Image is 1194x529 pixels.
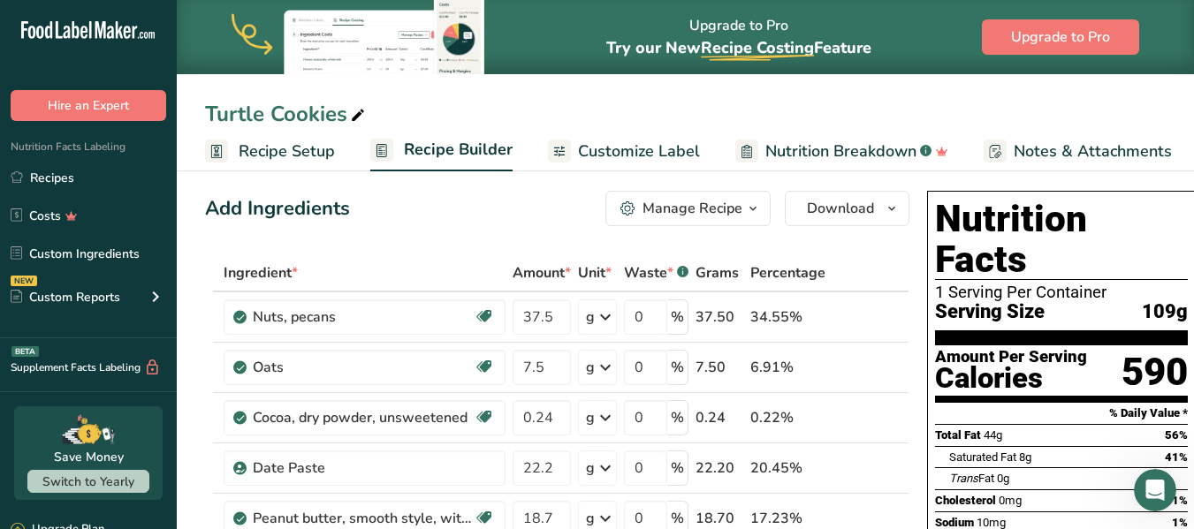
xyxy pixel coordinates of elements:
[605,191,771,226] button: Manage Recipe
[643,198,742,219] div: Manage Recipe
[11,288,120,306] div: Custom Reports
[984,428,1002,442] span: 44g
[750,357,825,378] div: 6.91%
[984,132,1172,171] a: Notes & Attachments
[1165,428,1188,442] span: 56%
[586,407,595,428] div: g
[1011,26,1110,48] span: Upgrade to Pro
[935,199,1188,280] h1: Nutrition Facts
[696,457,743,479] div: 22.20
[253,306,474,328] div: Nuts, pecans
[253,508,474,529] div: Peanut butter, smooth style, without salt
[606,1,871,74] div: Upgrade to Pro
[548,132,700,171] a: Customize Label
[949,472,978,485] i: Trans
[701,37,814,58] span: Recipe Costing
[949,472,994,485] span: Fat
[370,130,513,172] a: Recipe Builder
[765,140,916,163] span: Nutrition Breakdown
[224,262,298,283] span: Ingredient
[696,407,743,428] div: 0.24
[1172,494,1188,507] span: 1%
[935,349,1087,366] div: Amount Per Serving
[999,494,1022,507] span: 0mg
[935,403,1188,424] section: % Daily Value *
[1014,140,1172,163] span: Notes & Attachments
[11,346,39,357] div: BETA
[750,306,825,328] div: 34.55%
[935,283,1188,301] div: 1 Serving Per Container
[1172,516,1188,529] span: 1%
[404,138,513,162] span: Recipe Builder
[205,194,350,223] div: Add Ingredients
[11,276,37,286] div: NEW
[586,306,595,328] div: g
[606,37,871,58] span: Try our New Feature
[1142,301,1188,323] span: 109g
[935,301,1045,323] span: Serving Size
[785,191,909,226] button: Download
[807,198,874,219] span: Download
[696,357,743,378] div: 7.50
[750,508,825,529] div: 17.23%
[935,516,974,529] span: Sodium
[750,262,825,283] span: Percentage
[54,448,124,466] div: Save Money
[750,457,825,479] div: 20.45%
[205,132,335,171] a: Recipe Setup
[997,472,1009,485] span: 0g
[624,262,688,283] div: Waste
[977,516,1006,529] span: 10mg
[239,140,335,163] span: Recipe Setup
[586,508,595,529] div: g
[696,262,739,283] span: Grams
[586,457,595,479] div: g
[696,508,743,529] div: 18.70
[586,357,595,378] div: g
[935,494,996,507] span: Cholesterol
[949,450,1016,464] span: Saturated Fat
[578,140,700,163] span: Customize Label
[27,470,149,493] button: Switch to Yearly
[750,407,825,428] div: 0.22%
[935,366,1087,391] div: Calories
[735,132,948,171] a: Nutrition Breakdown
[513,262,571,283] span: Amount
[1122,349,1188,396] div: 590
[578,262,612,283] span: Unit
[982,19,1139,55] button: Upgrade to Pro
[935,428,981,442] span: Total Fat
[1019,450,1031,464] span: 8g
[253,457,474,479] div: Date Paste
[11,90,166,121] button: Hire an Expert
[205,98,369,130] div: Turtle Cookies
[696,306,743,328] div: 37.50
[253,357,474,378] div: Oats
[253,407,474,428] div: Cocoa, dry powder, unsweetened
[1134,469,1176,511] iframe: Intercom live chat
[42,473,134,490] span: Switch to Yearly
[1165,450,1188,464] span: 41%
